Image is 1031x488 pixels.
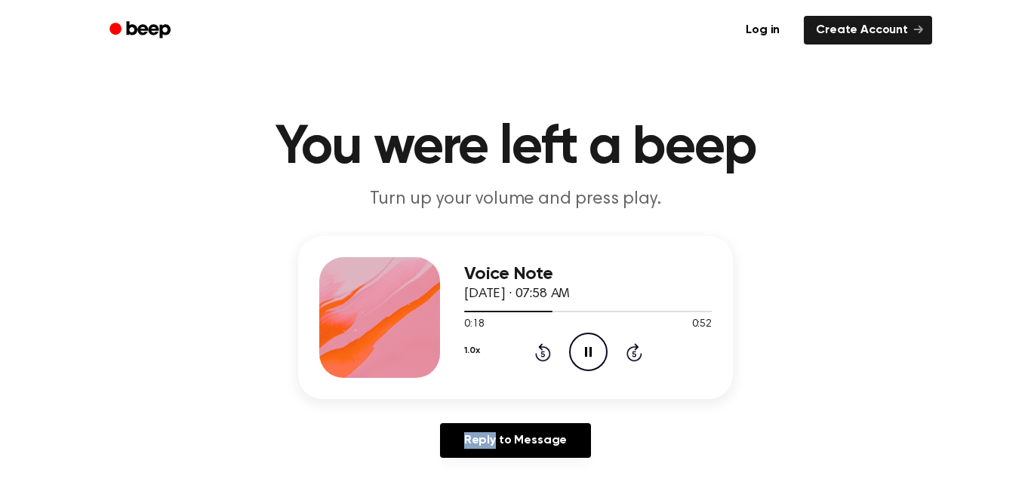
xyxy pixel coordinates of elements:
[464,287,570,301] span: [DATE] · 07:58 AM
[464,317,484,333] span: 0:18
[129,121,902,175] h1: You were left a beep
[692,317,712,333] span: 0:52
[226,187,805,212] p: Turn up your volume and press play.
[464,338,479,364] button: 1.0x
[804,16,932,45] a: Create Account
[440,423,591,458] a: Reply to Message
[99,16,184,45] a: Beep
[731,13,795,48] a: Log in
[464,264,712,284] h3: Voice Note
